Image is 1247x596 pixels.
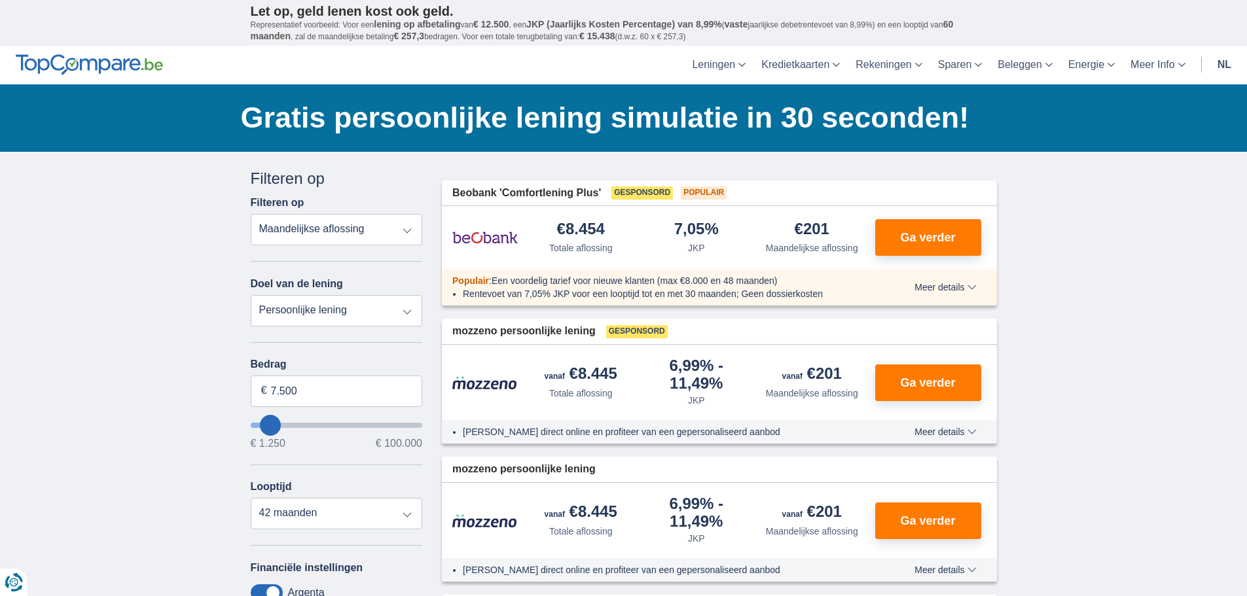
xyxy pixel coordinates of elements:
[795,221,829,239] div: €201
[1060,46,1123,84] a: Energie
[644,496,750,529] div: 6,99%
[579,31,615,41] span: € 15.438
[753,46,848,84] a: Kredietkaarten
[251,562,363,574] label: Financiële instellingen
[905,282,986,292] button: Meer details
[549,241,613,254] div: Totale aflossing
[452,186,601,201] span: Beobank 'Comfortlening Plus'
[452,324,596,339] span: mozzeno persoonlijke lening
[241,97,997,138] h1: Gratis persoonlijke lening simulatie in 30 seconden!
[393,31,424,41] span: € 257,3
[452,376,518,390] img: product.pl.alt Mozzeno
[1123,46,1193,84] a: Meer Info
[611,186,673,200] span: Gesponsord
[688,532,705,545] div: JKP
[442,274,877,287] div: :
[990,46,1060,84] a: Beleggen
[914,427,976,436] span: Meer details
[16,54,163,75] img: TopCompare
[251,438,285,449] span: € 1.250
[452,462,596,477] span: mozzeno persoonlijke lening
[549,387,613,400] div: Totale aflossing
[900,377,955,389] span: Ga verder
[251,3,997,19] p: Let op, geld lenen kost ook geld.
[766,525,858,538] div: Maandelijkse aflossing
[526,19,722,29] span: JKP (Jaarlijks Kosten Percentage) van 8,99%
[492,275,778,286] span: Een voordelig tarief voor nieuwe klanten (max €8.000 en 48 maanden)
[261,383,267,398] span: €
[875,502,981,539] button: Ga verder
[688,241,705,254] div: JKP
[782,366,842,384] div: €201
[452,275,489,286] span: Populair
[251,481,292,493] label: Looptijd
[766,387,858,400] div: Maandelijkse aflossing
[463,287,867,300] li: Rentevoet van 7,05% JKP voor een looptijd tot en met 30 maanden; Geen dossierkosten
[251,278,343,290] label: Doel van de lening
[251,19,997,43] p: Representatief voorbeeld: Voor een van , een ( jaarlijkse debetrentevoet van 8,99%) en een loopti...
[930,46,990,84] a: Sparen
[900,232,955,243] span: Ga verder
[644,358,750,391] div: 6,99%
[782,504,842,522] div: €201
[688,394,705,407] div: JKP
[549,525,613,538] div: Totale aflossing
[452,221,518,254] img: product.pl.alt Beobank
[905,565,986,575] button: Meer details
[875,364,981,401] button: Ga verder
[545,504,617,522] div: €8.445
[606,325,668,338] span: Gesponsord
[452,514,518,528] img: product.pl.alt Mozzeno
[1210,46,1239,84] a: nl
[674,221,719,239] div: 7,05%
[914,283,976,292] span: Meer details
[848,46,930,84] a: Rekeningen
[557,221,605,239] div: €8.454
[545,366,617,384] div: €8.445
[905,427,986,437] button: Meer details
[251,423,423,428] input: wantToBorrow
[725,19,748,29] span: vaste
[914,565,976,574] span: Meer details
[473,19,509,29] span: € 12.500
[463,563,867,576] li: [PERSON_NAME] direct online en profiteer van een gepersonaliseerd aanbod
[374,19,460,29] span: lening op afbetaling
[251,167,423,190] div: Filteren op
[684,46,753,84] a: Leningen
[251,19,954,41] span: 60 maanden
[766,241,858,254] div: Maandelijkse aflossing
[875,219,981,256] button: Ga verder
[900,515,955,527] span: Ga verder
[376,438,422,449] span: € 100.000
[251,359,423,370] label: Bedrag
[251,197,304,209] label: Filteren op
[463,425,867,438] li: [PERSON_NAME] direct online en profiteer van een gepersonaliseerd aanbod
[681,186,727,200] span: Populair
